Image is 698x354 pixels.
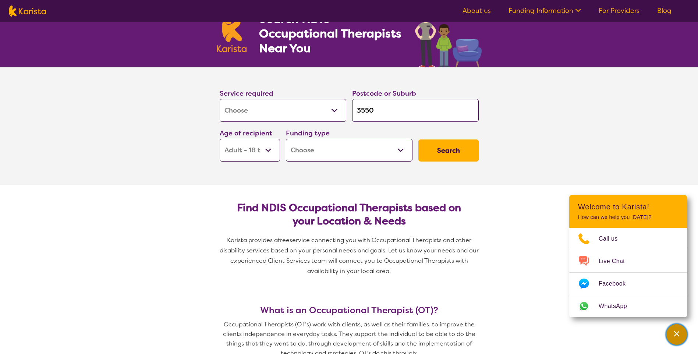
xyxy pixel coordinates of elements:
label: Funding type [286,129,330,138]
span: service connecting you with Occupational Therapists and other disability services based on your p... [220,236,480,275]
span: Facebook [599,278,634,289]
h1: Search NDIS Occupational Therapists Near You [259,11,402,56]
img: Karista logo [9,6,46,17]
h2: Find NDIS Occupational Therapists based on your Location & Needs [226,201,473,228]
a: Blog [657,6,672,15]
button: Search [418,139,479,162]
input: Type [352,99,479,122]
button: Channel Menu [666,324,687,345]
a: For Providers [599,6,639,15]
label: Postcode or Suburb [352,89,416,98]
a: Web link opens in a new tab. [569,295,687,317]
img: occupational-therapy [415,3,482,67]
span: Karista provides a [227,236,278,244]
ul: Choose channel [569,228,687,317]
div: Channel Menu [569,195,687,317]
img: Karista logo [217,13,247,52]
label: Age of recipient [220,129,272,138]
a: Funding Information [509,6,581,15]
span: Call us [599,233,627,244]
label: Service required [220,89,273,98]
span: Live Chat [599,256,634,267]
a: About us [463,6,491,15]
h2: Welcome to Karista! [578,202,678,211]
span: WhatsApp [599,301,636,312]
p: How can we help you [DATE]? [578,214,678,220]
h3: What is an Occupational Therapist (OT)? [217,305,482,315]
span: free [278,236,290,244]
